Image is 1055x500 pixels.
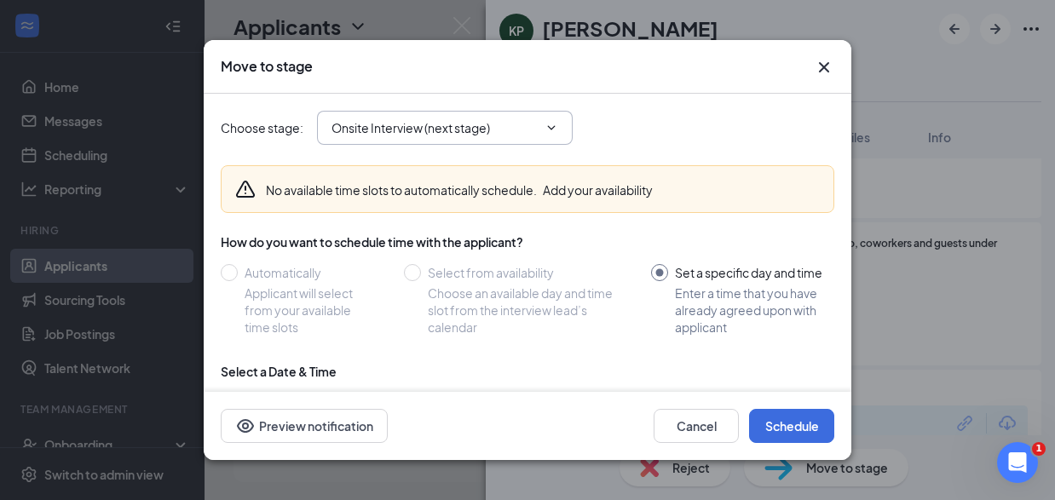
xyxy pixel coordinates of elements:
span: Choose stage : [221,118,303,137]
svg: Warning [235,179,256,199]
h3: Move to stage [221,57,313,76]
button: Schedule [749,409,834,443]
button: Preview notificationEye [221,409,388,443]
div: Select a Date & Time [221,363,337,380]
button: Close [814,57,834,78]
div: How do you want to schedule time with the applicant? [221,233,834,250]
button: Add your availability [543,181,653,198]
span: 1 [1032,442,1046,456]
iframe: Intercom live chat [997,442,1038,483]
div: No available time slots to automatically schedule. [266,181,653,198]
svg: Cross [814,57,834,78]
button: Cancel [654,409,739,443]
svg: Eye [235,416,256,436]
svg: ChevronDown [545,121,558,135]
